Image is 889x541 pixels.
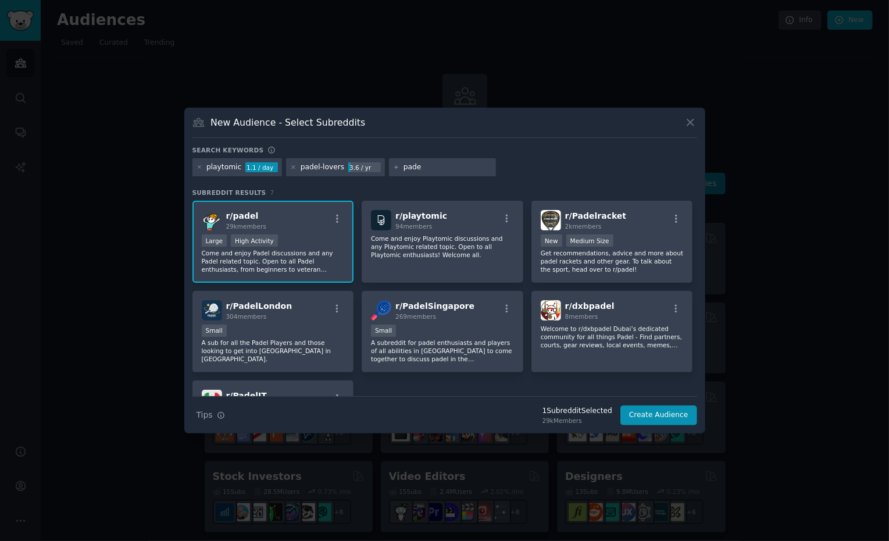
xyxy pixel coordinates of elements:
[210,116,365,129] h3: New Audience - Select Subreddits
[371,339,514,363] p: A subreddit for padel enthusiasts and players of all abilities in [GEOGRAPHIC_DATA] to come toget...
[395,301,474,311] span: r/ PadelSingapore
[371,234,514,259] p: Come and enjoy Playtomic discussions and any Playtomic related topic. Open to all Playtomic enthu...
[202,339,345,363] p: A sub for all the Padel Players and those looking to get into [GEOGRAPHIC_DATA] in [GEOGRAPHIC_DA...
[192,188,266,197] span: Subreddit Results
[226,313,267,320] span: 304 members
[202,390,222,410] img: PadelIT
[541,249,684,273] p: Get recommendations, advice and more about padel rackets and other gear. To talk about the sport,...
[541,325,684,349] p: Welcome to r/dxbpadel Dubai’s dedicated community for all things Padel - Find partners, courts, g...
[566,234,613,247] div: Medium Size
[542,417,612,425] div: 29k Members
[565,301,615,311] span: r/ dxbpadel
[270,189,274,196] span: 7
[226,211,259,220] span: r/ padel
[395,211,447,220] span: r/ playtomic
[395,313,436,320] span: 269 members
[541,210,561,230] img: Padelracket
[371,210,391,230] img: playtomic
[202,300,222,321] img: PadelLondon
[565,211,626,220] span: r/ Padelracket
[620,405,697,425] button: Create Audience
[301,162,345,173] div: padel-lovers
[202,325,227,337] div: Small
[226,223,266,230] span: 29k members
[202,234,227,247] div: Large
[226,301,292,311] span: r/ PadelLondon
[541,300,561,321] img: dxbpadel
[404,162,492,173] input: New Keyword
[348,162,381,173] div: 3.6 / yr
[565,223,602,230] span: 2k members
[206,162,241,173] div: playtomic
[231,234,278,247] div: High Activity
[542,406,612,417] div: 1 Subreddit Selected
[192,146,264,154] h3: Search keywords
[541,234,562,247] div: New
[202,249,345,273] p: Come and enjoy Padel discussions and any Padel related topic. Open to all Padel enthusiasts, from...
[565,313,598,320] span: 8 members
[245,162,278,173] div: 1.1 / day
[197,409,213,421] span: Tips
[371,325,396,337] div: Small
[226,391,267,400] span: r/ PadelIT
[192,405,229,425] button: Tips
[371,300,391,321] img: PadelSingapore
[395,223,432,230] span: 94 members
[202,210,222,230] img: padel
